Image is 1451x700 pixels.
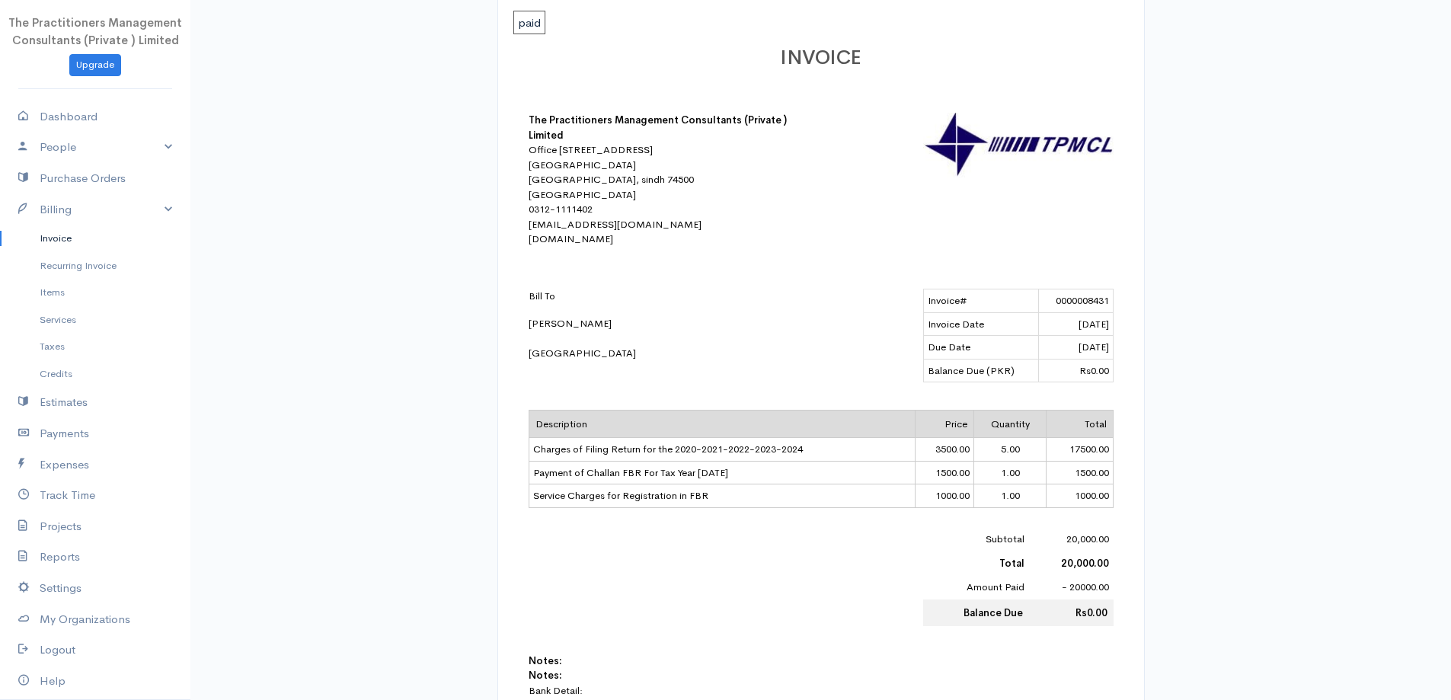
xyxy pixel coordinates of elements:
[1046,438,1113,462] td: 17500.00
[915,438,974,462] td: 3500.00
[529,669,562,682] b: Notes:
[529,142,795,247] div: Office [STREET_ADDRESS] [GEOGRAPHIC_DATA] [GEOGRAPHIC_DATA], sindh 74500 [GEOGRAPHIC_DATA] 0312-1...
[1046,410,1113,438] td: Total
[8,15,182,47] span: The Practitioners Management Consultants (Private ) Limited
[529,438,915,462] td: Charges of Filing Return for the 2020-2021-2022-2023-2024
[974,410,1046,438] td: Quantity
[529,461,915,484] td: Payment of Challan FBR For Tax Year [DATE]
[529,410,915,438] td: Description
[923,113,1114,177] img: logo-30862.jpg
[529,484,915,508] td: Service Charges for Registration in FBR
[529,47,1114,69] h1: INVOICE
[513,11,545,34] span: paid
[974,461,1046,484] td: 1.00
[974,438,1046,462] td: 5.00
[923,359,1038,382] td: Balance Due (PKR)
[923,527,1029,551] td: Subtotal
[1046,484,1113,508] td: 1000.00
[923,336,1038,360] td: Due Date
[915,484,974,508] td: 1000.00
[1029,527,1114,551] td: 20,000.00
[923,575,1029,599] td: Amount Paid
[1046,461,1113,484] td: 1500.00
[999,557,1024,570] b: Total
[923,312,1038,336] td: Invoice Date
[1038,359,1113,382] td: Rs0.00
[1061,557,1109,570] b: 20,000.00
[915,410,974,438] td: Price
[915,461,974,484] td: 1500.00
[1038,289,1113,313] td: 0000008431
[529,289,795,304] p: Bill To
[529,113,787,142] b: The Practitioners Management Consultants (Private ) Limited
[1029,575,1114,599] td: - 20000.00
[1038,312,1113,336] td: [DATE]
[529,289,795,360] div: [PERSON_NAME] [GEOGRAPHIC_DATA]
[923,289,1038,313] td: Invoice#
[1038,336,1113,360] td: [DATE]
[529,654,562,667] b: Notes:
[1029,599,1114,627] td: Rs0.00
[974,484,1046,508] td: 1.00
[69,54,121,76] a: Upgrade
[923,599,1029,627] td: Balance Due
